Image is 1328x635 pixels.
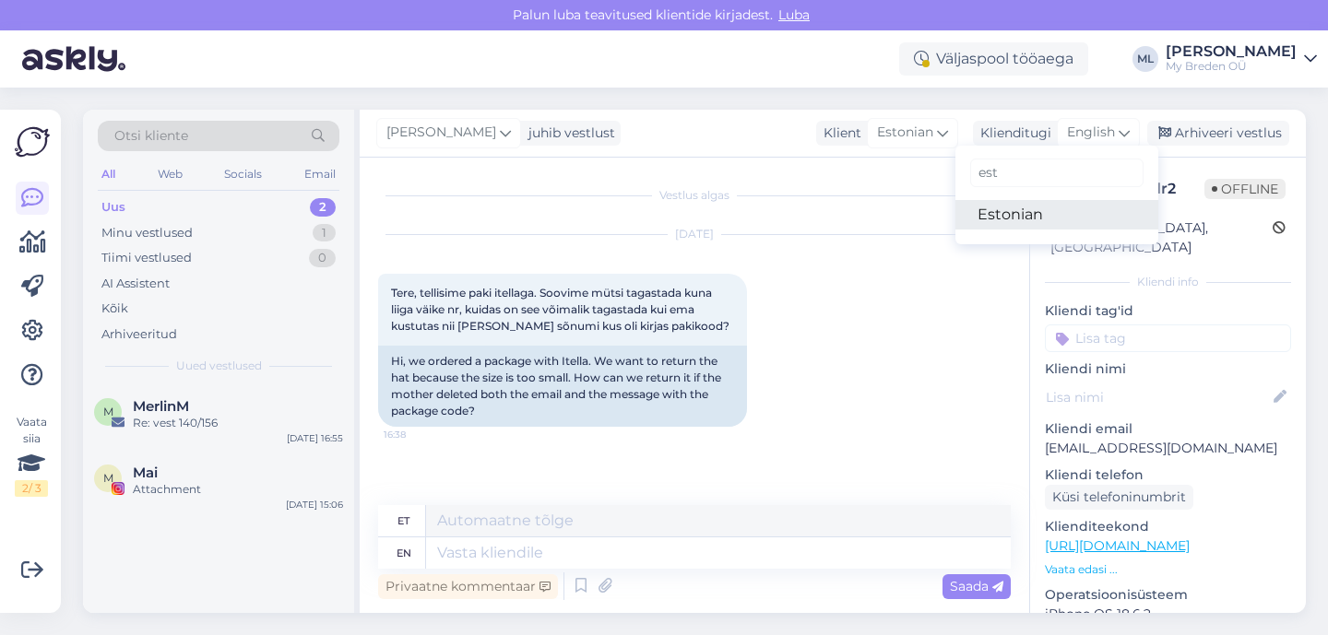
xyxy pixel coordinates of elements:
[133,481,343,498] div: Attachment
[133,415,343,431] div: Re: vest 140/156
[1046,387,1270,407] input: Lisa nimi
[1166,44,1297,59] div: [PERSON_NAME]
[103,405,113,418] span: M
[1045,485,1193,510] div: Küsi telefoninumbrit
[101,275,170,293] div: AI Assistent
[378,187,1011,204] div: Vestlus algas
[521,123,615,143] div: juhib vestlust
[313,224,336,242] div: 1
[955,200,1158,229] a: Estonian
[973,123,1051,143] div: Klienditugi
[286,498,343,512] div: [DATE] 15:06
[397,505,409,536] div: et
[133,398,189,415] span: MerlinM
[386,123,496,143] span: [PERSON_NAME]
[114,126,188,146] span: Otsi kliente
[1166,44,1317,74] a: [PERSON_NAME]My Breden OÜ
[384,428,453,441] span: 16:38
[1045,605,1291,624] p: iPhone OS 18.6.2
[378,346,747,427] div: Hi, we ordered a package with Itella. We want to return the hat because the size is too small. Ho...
[816,123,861,143] div: Klient
[301,162,339,186] div: Email
[176,358,262,374] span: Uued vestlused
[970,159,1144,187] input: Kirjuta, millist tag'i otsid
[1067,123,1115,143] span: English
[1045,324,1291,352] input: Lisa tag
[287,431,343,445] div: [DATE] 16:55
[154,162,186,186] div: Web
[101,325,177,344] div: Arhiveeritud
[309,249,336,267] div: 0
[1050,218,1273,257] div: [GEOGRAPHIC_DATA], [GEOGRAPHIC_DATA]
[899,42,1088,76] div: Väljaspool tööaega
[15,414,48,497] div: Vaata siia
[1045,585,1291,605] p: Operatsioonisüsteem
[220,162,266,186] div: Socials
[98,162,119,186] div: All
[1045,359,1291,379] p: Kliendi nimi
[15,480,48,497] div: 2 / 3
[310,198,336,217] div: 2
[101,224,193,242] div: Minu vestlused
[1147,121,1289,146] div: Arhiveeri vestlus
[1045,419,1291,439] p: Kliendi email
[397,537,411,569] div: en
[1045,561,1291,578] p: Vaata edasi ...
[101,300,128,318] div: Kõik
[1045,537,1190,554] a: [URL][DOMAIN_NAME]
[1045,301,1291,321] p: Kliendi tag'id
[773,6,815,23] span: Luba
[1132,46,1158,72] div: ML
[15,124,50,159] img: Askly Logo
[950,578,1003,594] span: Saada
[1166,59,1297,74] div: My Breden OÜ
[877,123,933,143] span: Estonian
[101,249,192,267] div: Tiimi vestlused
[378,574,558,599] div: Privaatne kommentaar
[1045,274,1291,290] div: Kliendi info
[101,198,125,217] div: Uus
[133,464,158,481] span: Mai
[378,226,1011,242] div: [DATE]
[1045,439,1291,458] p: [EMAIL_ADDRESS][DOMAIN_NAME]
[103,471,113,485] span: M
[1045,517,1291,536] p: Klienditeekond
[391,286,729,333] span: Tere, tellisime paki itellaga. Soovime mütsi tagastada kuna liiga väike nr, kuidas on see võimali...
[1204,179,1286,199] span: Offline
[1045,465,1291,485] p: Kliendi telefon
